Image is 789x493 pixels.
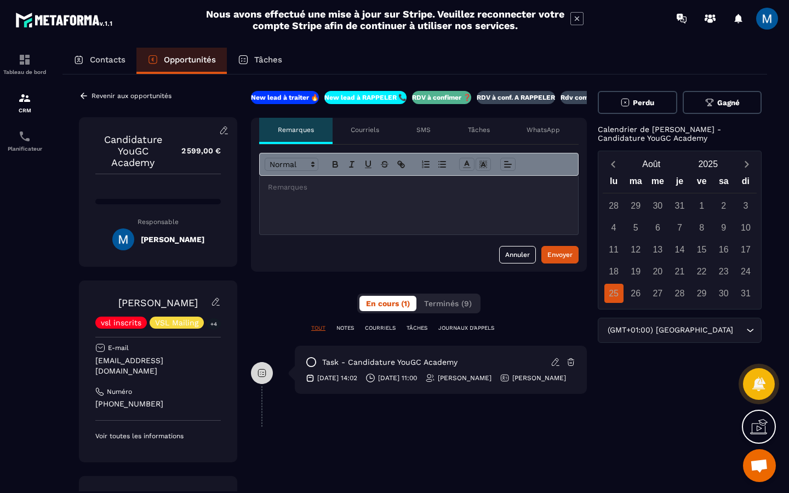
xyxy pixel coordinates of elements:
button: Terminés (9) [418,296,478,311]
p: Rdv confirmé ✅ [561,93,613,102]
p: Responsable [95,218,221,226]
p: [EMAIL_ADDRESS][DOMAIN_NAME] [95,356,221,376]
div: 28 [604,196,624,215]
p: [PERSON_NAME] [512,374,566,382]
p: RDV à confimer ❓ [412,93,471,102]
div: ma [625,174,647,193]
p: [DATE] 11:00 [378,374,417,382]
div: 9 [714,218,733,237]
img: scheduler [18,130,31,143]
div: Calendar wrapper [603,174,757,303]
div: me [647,174,668,193]
div: je [668,174,690,193]
p: Tâches [468,125,490,134]
div: 31 [670,196,689,215]
button: Envoyer [541,246,579,263]
div: 14 [670,240,689,259]
div: 27 [648,284,667,303]
div: 15 [692,240,711,259]
p: task - Candidature YouGC Academy [322,357,458,368]
div: Envoyer [547,249,573,260]
div: Search for option [598,318,762,343]
p: Revenir aux opportunités [92,92,171,100]
p: vsl inscrits [101,319,141,326]
button: Previous month [603,157,623,171]
p: +4 [207,318,221,330]
p: Voir toutes les informations [95,432,221,440]
p: Candidature YouGC Academy [95,134,170,168]
div: 31 [736,284,755,303]
div: ve [691,174,713,193]
div: 7 [670,218,689,237]
img: formation [18,91,31,105]
input: Search for option [735,324,744,336]
p: [DATE] 14:02 [317,374,357,382]
p: Numéro [107,387,132,396]
img: formation [18,53,31,66]
h5: [PERSON_NAME] [141,235,204,244]
div: 6 [648,218,667,237]
p: COURRIELS [365,324,396,332]
div: 24 [736,262,755,281]
button: Perdu [598,91,677,114]
div: lu [603,174,625,193]
div: 12 [626,240,645,259]
p: Planificateur [3,146,47,152]
div: 29 [626,196,645,215]
p: JOURNAUX D'APPELS [438,324,494,332]
p: 2 599,00 € [170,140,221,162]
div: 3 [736,196,755,215]
p: TÂCHES [407,324,427,332]
a: formationformationTableau de bord [3,45,47,83]
div: 11 [604,240,624,259]
button: Open months overlay [623,154,680,174]
p: CRM [3,107,47,113]
div: 13 [648,240,667,259]
div: 10 [736,218,755,237]
p: Contacts [90,55,125,65]
div: 4 [604,218,624,237]
div: 16 [714,240,733,259]
p: Tableau de bord [3,69,47,75]
div: 30 [648,196,667,215]
div: 28 [670,284,689,303]
a: [PERSON_NAME] [118,297,198,308]
p: Courriels [351,125,379,134]
p: E-mail [108,343,129,352]
h2: Nous avons effectué une mise à jour sur Stripe. Veuillez reconnecter votre compte Stripe afin de ... [205,8,565,31]
a: Opportunités [136,48,227,74]
div: 17 [736,240,755,259]
span: En cours (1) [366,299,410,308]
p: Opportunités [164,55,216,65]
span: Gagné [717,99,740,107]
button: Gagné [683,91,762,114]
div: 8 [692,218,711,237]
p: NOTES [336,324,354,332]
div: 2 [714,196,733,215]
div: 23 [714,262,733,281]
div: 25 [604,284,624,303]
a: schedulerschedulerPlanificateur [3,122,47,160]
p: [PHONE_NUMBER] [95,399,221,409]
div: 22 [692,262,711,281]
div: 30 [714,284,733,303]
p: WhatsApp [527,125,560,134]
a: Ouvrir le chat [743,449,776,482]
span: Terminés (9) [424,299,472,308]
p: SMS [416,125,431,134]
div: 1 [692,196,711,215]
p: TOUT [311,324,325,332]
div: Calendar days [603,196,757,303]
div: 21 [670,262,689,281]
p: Remarques [278,125,314,134]
span: Perdu [633,99,654,107]
div: 18 [604,262,624,281]
button: En cours (1) [359,296,416,311]
p: RDV à conf. A RAPPELER [477,93,555,102]
div: di [735,174,757,193]
p: Calendrier de [PERSON_NAME] - Candidature YouGC Academy [598,125,762,142]
img: logo [15,10,114,30]
a: Contacts [62,48,136,74]
p: Tâches [254,55,282,65]
p: New lead à traiter 🔥 [251,93,319,102]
